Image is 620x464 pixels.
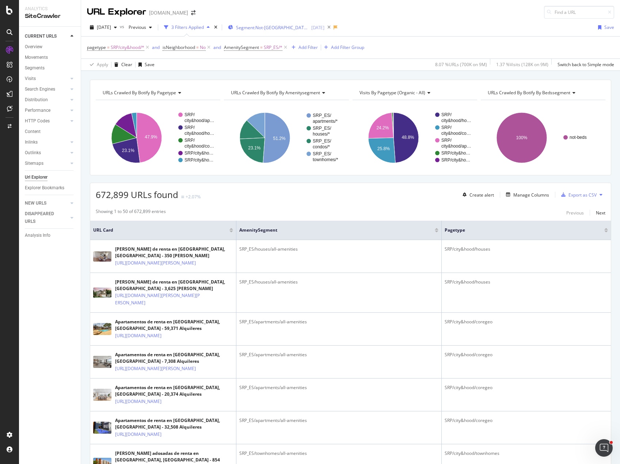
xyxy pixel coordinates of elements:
text: city&hood/ap… [185,118,214,123]
div: A chart. [224,106,349,170]
img: main image [93,356,111,368]
span: = [196,44,199,50]
button: Add Filter [289,43,318,52]
img: Equal [181,196,184,198]
span: URLs Crawled By Botify By pagetype [103,90,176,96]
span: SRP_ES/* [264,42,282,53]
div: Outlinks [25,149,41,157]
text: 24.2% [376,125,389,130]
div: SRP_ES/townhomes/all-amenities [239,450,438,457]
div: Add Filter [298,44,318,50]
div: Apartamentos de renta en [GEOGRAPHIC_DATA], [GEOGRAPHIC_DATA] - 32,508 Alquileres [115,417,233,430]
div: CURRENT URLS [25,33,57,40]
button: Apply [87,59,108,71]
button: 3 Filters Applied [161,22,213,33]
a: Url Explorer [25,174,76,181]
div: Next [596,210,605,216]
div: Apartamentos de renta en [GEOGRAPHIC_DATA], [GEOGRAPHIC_DATA] - 20,374 Alquileres [115,384,233,398]
svg: A chart. [353,106,477,170]
a: Distribution [25,96,68,104]
button: and [213,44,221,51]
h4: URLs Crawled By Botify By bedssegment [486,87,599,99]
span: 2025 Sep. 5th [97,24,111,30]
text: SRP/city&ho… [441,157,470,163]
a: Movements [25,54,76,61]
div: Add Filter Group [331,44,364,50]
div: Performance [25,107,50,114]
span: Visits by pagetype (organic - all) [360,90,425,96]
img: main image [93,323,111,335]
a: CURRENT URLS [25,33,68,40]
text: city&hood/ho… [185,131,214,136]
img: main image [93,422,111,434]
div: times [213,24,219,31]
span: SRP/city&hood/* [111,42,144,53]
button: Switch back to Simple mode [555,59,614,71]
button: [DATE] [87,22,120,33]
div: Visits [25,75,36,83]
a: [URL][DOMAIN_NAME][PERSON_NAME][PERSON_NAME] [115,292,201,307]
div: Movements [25,54,48,61]
h4: URLs Crawled By Botify By pagetype [101,87,214,99]
div: Showing 1 to 50 of 672,899 entries [96,208,166,217]
text: not-beds [570,135,587,140]
a: Segments [25,64,76,72]
text: condos/* [313,144,330,149]
img: main image [93,288,111,298]
span: pagetype [445,227,593,233]
div: Apply [97,61,108,68]
text: SRP_ES/ [313,113,331,118]
img: main image [93,251,111,262]
svg: A chart. [96,106,220,170]
button: Previous [126,22,155,33]
div: SRP/city&hood/coregeo [445,384,608,391]
text: SRP/ [185,138,195,143]
button: and [152,44,160,51]
div: [DOMAIN_NAME] [149,9,188,16]
a: Sitemaps [25,160,68,167]
span: isNeighborhood [163,44,195,50]
text: 51.2% [273,136,286,141]
button: Previous [566,208,584,217]
button: Create alert [460,189,494,201]
a: HTTP Codes [25,117,68,125]
span: = [107,44,110,50]
text: city&hood/ho… [441,118,471,123]
div: Previous [566,210,584,216]
div: Switch back to Simple mode [558,61,614,68]
div: SRP_ES/apartments/all-amenities [239,384,438,391]
div: Create alert [469,192,494,198]
a: Visits [25,75,68,83]
a: [URL][DOMAIN_NAME] [115,332,161,339]
div: HTTP Codes [25,117,50,125]
div: SiteCrawler [25,12,75,20]
span: URLs Crawled By Botify By bedssegment [488,90,570,96]
div: Overview [25,43,42,51]
a: Outlinks [25,149,68,157]
div: Segments [25,64,45,72]
text: 48.8% [402,135,414,140]
div: URL Explorer [87,6,146,18]
a: Overview [25,43,76,51]
button: Save [595,22,614,33]
div: Export as CSV [568,192,597,198]
text: city&hood/co… [185,144,214,149]
text: SRP/ [441,138,452,143]
div: [DATE] [311,24,324,31]
text: city&hood/co… [441,131,471,136]
text: 100% [516,135,527,140]
a: [URL][DOMAIN_NAME] [115,398,161,405]
input: Find a URL [544,6,614,19]
text: SRP_ES/ [313,151,331,156]
button: Export as CSV [558,189,597,201]
a: Performance [25,107,68,114]
div: and [152,44,160,50]
span: URLs Crawled By Botify By amenitysegment [231,90,320,96]
text: SRP_ES/ [313,126,331,131]
div: DISAPPEARED URLS [25,210,62,225]
text: apartments/* [313,119,338,124]
text: SRP/city&ho… [441,151,470,156]
span: Previous [126,24,146,30]
div: Sitemaps [25,160,43,167]
a: Explorer Bookmarks [25,184,76,192]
